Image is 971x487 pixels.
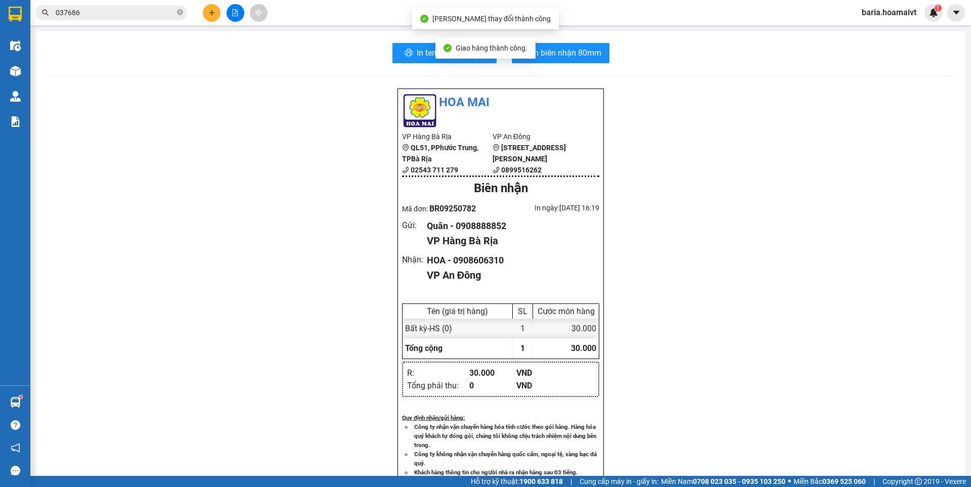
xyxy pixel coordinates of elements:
span: [PERSON_NAME] thay đổi thành công [432,15,551,23]
span: 1 [936,5,940,12]
li: Hoa Mai [402,93,599,112]
span: phone [402,166,409,173]
strong: 1900 633 818 [519,477,563,485]
span: Hỗ trợ kỹ thuật: [471,476,563,487]
span: Miền Bắc [793,476,866,487]
span: Cung cấp máy in - giấy in: [580,476,658,487]
div: Quân - 0908888852 [427,219,591,233]
div: 30.000 [533,319,599,338]
span: environment [493,144,500,151]
span: environment [70,56,77,63]
div: VP Hàng Bà Rịa [427,233,591,249]
li: VP Hàng Bà Rịa [402,131,493,142]
img: logo-vxr [9,7,22,22]
button: aim [250,4,268,22]
img: warehouse-icon [10,66,21,76]
div: HOA - 0908606310 [427,253,591,268]
span: Miền Nam [661,476,785,487]
img: solution-icon [10,116,21,127]
div: 0 [469,379,516,392]
button: printerIn tem 100mm [392,43,477,63]
strong: 0708 023 035 - 0935 103 250 [693,477,785,485]
strong: Công ty không nhận vận chuyển hàng quốc cấm, ngoại tệ, vàng bạc đá quý. [414,451,597,467]
span: 30.000 [571,343,596,353]
span: copyright [915,478,922,485]
input: Tìm tên, số ĐT hoặc mã đơn [56,7,175,18]
span: check-circle [420,15,428,23]
div: Mã đơn: [402,202,501,215]
span: check-circle [444,44,452,52]
span: close-circle [177,8,183,18]
span: ⚪️ [788,479,791,483]
div: R : [407,367,469,379]
img: logo.jpg [5,5,40,40]
button: caret-down [947,4,965,22]
span: environment [5,56,12,63]
span: caret-down [952,8,961,17]
div: 1 [513,319,533,338]
div: Nhận : [402,253,427,266]
div: Tên (giá trị hàng) [405,306,510,316]
button: printerIn biên nhận 80mm [512,43,609,63]
span: phone [493,166,500,173]
span: aim [255,9,262,16]
span: question-circle [11,420,20,430]
b: [STREET_ADDRESS][PERSON_NAME] [493,144,566,163]
span: printer [405,49,413,58]
button: file-add [227,4,244,22]
span: | [873,476,875,487]
div: VP An Đông [427,268,591,283]
div: VND [516,367,563,379]
img: warehouse-icon [10,91,21,102]
span: Bất kỳ - HS (0) [405,324,452,333]
strong: 0369 525 060 [822,477,866,485]
sup: 1 [19,395,22,399]
img: warehouse-icon [10,40,21,51]
div: SL [515,306,530,316]
div: VND [516,379,563,392]
span: more [477,47,496,60]
span: In biên nhận 80mm [532,47,601,59]
span: In tem 100mm [417,47,469,59]
button: plus [203,4,220,22]
div: Cước món hàng [536,306,596,316]
li: Hoa Mai [5,5,147,24]
span: BR09250782 [429,204,476,213]
b: QL51, PPhước Trung, TPBà Rịa [402,144,478,163]
span: baria.hoamaivt [854,6,924,19]
span: file-add [232,9,239,16]
span: environment [402,144,409,151]
strong: Công ty nhận vận chuyển hàng hóa tính cước theo gói hàng. Hàng hóa quý khách tự đóng gói, chúng t... [414,423,596,449]
b: QL51, PPhước Trung, TPBà Rịa [5,56,59,75]
sup: 1 [935,5,942,12]
span: Giao hàng thành công. [456,44,527,52]
div: Quy định nhận/gửi hàng : [402,413,599,422]
li: VP An Đông [70,43,135,54]
span: notification [11,443,20,453]
span: search [42,9,49,16]
span: 1 [520,343,525,353]
div: 30.000 [469,367,516,379]
b: 02543 711 279 [411,166,458,174]
div: Gửi : [402,219,427,232]
span: plus [208,9,215,16]
strong: Khách hàng thông tin cho người nhà ra nhận hàng sau 03 tiếng. [414,469,578,476]
img: warehouse-icon [10,397,21,408]
img: logo.jpg [402,93,437,128]
li: VP Hàng Bà Rịa [5,43,70,54]
span: Tổng cộng [405,343,443,353]
span: message [11,466,20,475]
b: 0899516262 [501,166,542,174]
img: icon-new-feature [929,8,938,17]
div: Tổng phải thu : [407,379,469,392]
div: Biên nhận [402,179,599,198]
div: In ngày: [DATE] 16:19 [501,202,599,213]
b: [STREET_ADDRESS][PERSON_NAME] [70,67,135,86]
span: | [570,476,572,487]
li: VP An Đông [493,131,583,142]
span: close-circle [177,9,183,15]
